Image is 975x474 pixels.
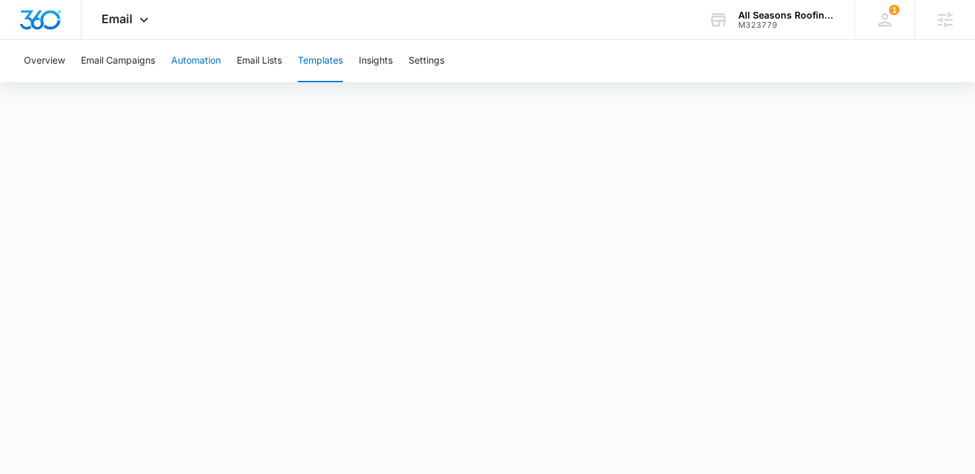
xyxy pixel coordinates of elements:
div: account name [738,10,835,21]
div: notifications count [889,5,899,15]
button: Templates [298,40,343,82]
button: Insights [359,40,393,82]
span: Email [101,12,133,26]
button: Overview [24,40,65,82]
div: account id [738,21,835,30]
button: Email Campaigns [81,40,155,82]
button: Settings [409,40,444,82]
span: 1 [889,5,899,15]
button: Automation [171,40,221,82]
button: Email Lists [237,40,282,82]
